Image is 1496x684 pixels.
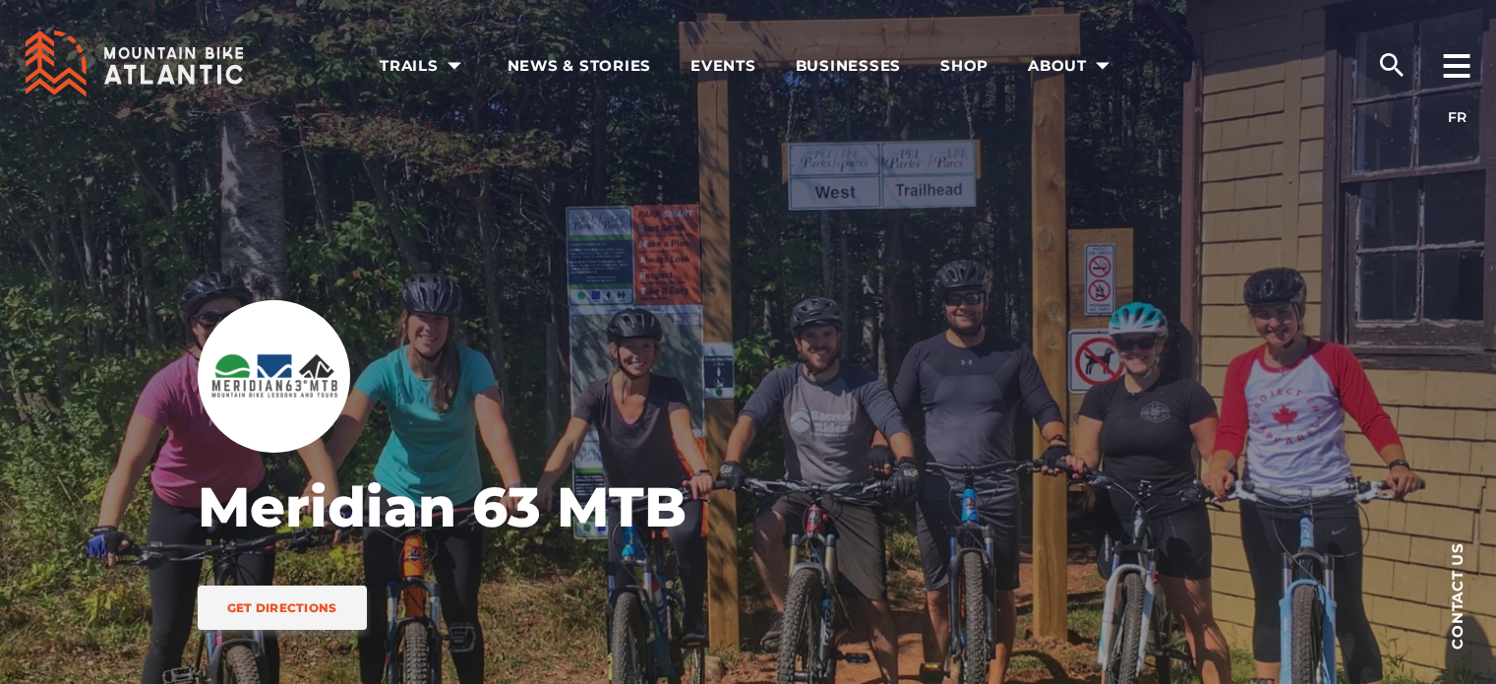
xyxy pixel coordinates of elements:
h1: Meridian 63 MTB [198,472,926,541]
span: Contact us [1450,542,1465,650]
img: Meridian 63 MTB [208,352,340,402]
ion-icon: search [1376,49,1407,81]
a: Contact us [1417,512,1496,679]
a: Get Directions [198,586,367,630]
a: FR [1448,108,1466,126]
span: Get Directions [227,600,337,615]
span: Trails [380,56,468,76]
span: Shop [940,56,988,76]
span: Businesses [796,56,902,76]
ion-icon: arrow dropdown [441,52,468,80]
span: News & Stories [508,56,652,76]
ion-icon: arrow dropdown [1089,52,1116,80]
span: About [1028,56,1116,76]
span: Events [690,56,756,76]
